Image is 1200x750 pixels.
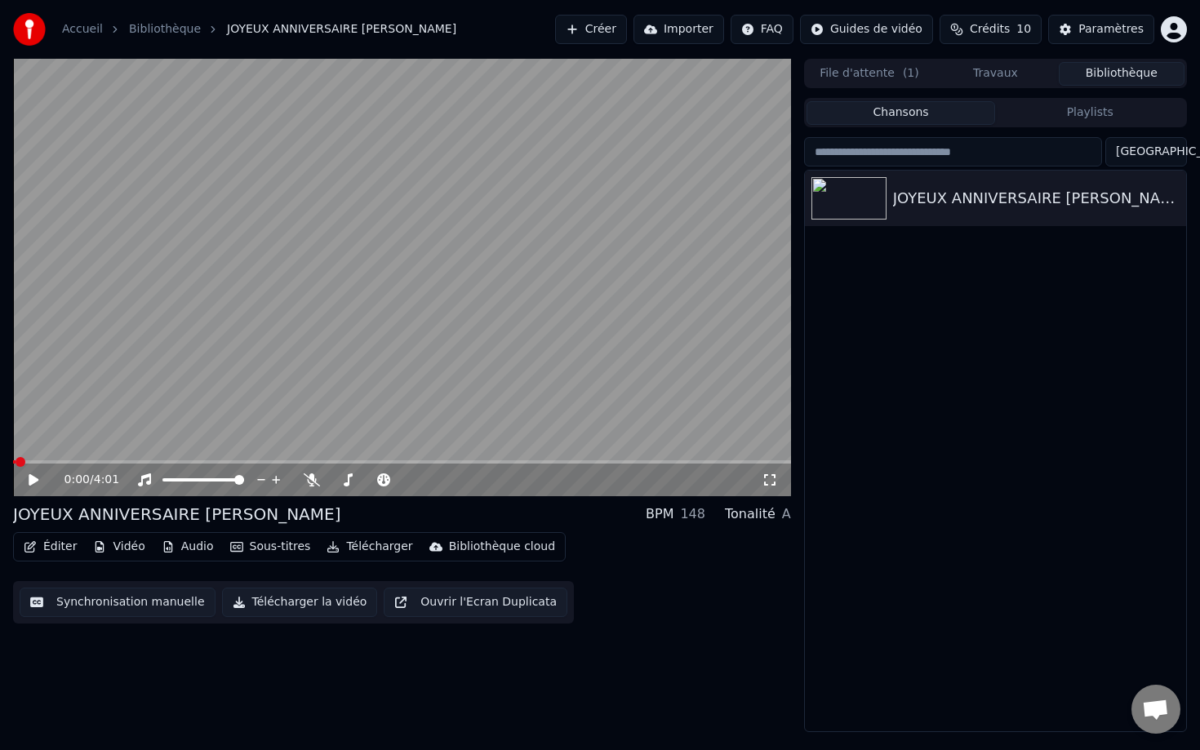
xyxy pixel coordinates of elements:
[1016,21,1031,38] span: 10
[800,15,933,44] button: Guides de vidéo
[807,101,996,125] button: Chansons
[13,503,340,526] div: JOYEUX ANNIVERSAIRE [PERSON_NAME]
[62,21,103,38] a: Accueil
[227,21,456,38] span: JOYEUX ANNIVERSAIRE [PERSON_NAME]
[903,65,919,82] span: ( 1 )
[725,504,776,524] div: Tonalité
[970,21,1010,38] span: Crédits
[646,504,673,524] div: BPM
[62,21,456,38] nav: breadcrumb
[129,21,201,38] a: Bibliothèque
[940,15,1042,44] button: Crédits10
[13,13,46,46] img: youka
[64,472,104,488] div: /
[1131,685,1180,734] div: Ouvrir le chat
[17,535,83,558] button: Éditer
[449,539,555,555] div: Bibliothèque cloud
[680,504,705,524] div: 148
[731,15,793,44] button: FAQ
[384,588,567,617] button: Ouvrir l'Ecran Duplicata
[1048,15,1154,44] button: Paramètres
[94,472,119,488] span: 4:01
[1059,62,1184,86] button: Bibliothèque
[782,504,791,524] div: A
[807,62,932,86] button: File d'attente
[555,15,627,44] button: Créer
[633,15,724,44] button: Importer
[224,535,318,558] button: Sous-titres
[222,588,378,617] button: Télécharger la vidéo
[932,62,1058,86] button: Travaux
[1078,21,1144,38] div: Paramètres
[20,588,216,617] button: Synchronisation manuelle
[320,535,419,558] button: Télécharger
[87,535,151,558] button: Vidéo
[64,472,90,488] span: 0:00
[995,101,1184,125] button: Playlists
[893,187,1180,210] div: JOYEUX ANNIVERSAIRE [PERSON_NAME]
[155,535,220,558] button: Audio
